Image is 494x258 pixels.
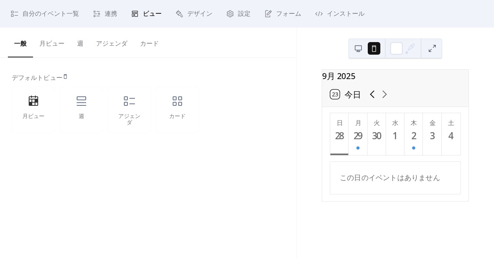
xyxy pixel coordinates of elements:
[327,9,365,19] span: インストール
[445,130,457,142] div: 4
[334,118,346,127] div: 日
[352,130,364,142] div: 29
[352,118,365,127] div: 月
[5,3,85,24] a: 自分のイベント一覧
[71,28,90,57] button: 週
[143,9,162,19] span: ビュー
[332,165,459,190] div: この日のイベントはありません
[116,114,143,126] div: アジェンダ
[309,3,370,24] a: インストール
[408,130,420,142] div: 2
[442,113,460,155] button: 土4
[134,28,165,57] button: カード
[187,9,212,19] span: デザイン
[238,9,251,19] span: 設定
[22,9,79,19] span: 自分のイベント一覧
[33,28,71,57] button: 月ビュー
[322,70,468,82] div: 9月 2025
[327,87,365,101] button: 23今日
[8,28,33,57] button: 一般
[408,118,420,127] div: 木
[370,118,383,127] div: 火
[445,118,457,127] div: 土
[20,114,47,120] div: 月ビュー
[386,113,405,155] button: 水1
[12,74,283,83] div: デフォルトビュー
[170,3,218,24] a: デザイン
[390,130,401,142] div: 1
[330,113,349,155] button: 日28
[276,9,301,19] span: フォーム
[426,118,439,127] div: 金
[405,113,423,155] button: 木2
[125,3,168,24] a: ビュー
[368,113,386,155] button: 火30
[389,118,402,127] div: 水
[349,113,367,155] button: 月29
[220,3,256,24] a: 設定
[371,130,382,142] div: 30
[164,114,191,120] div: カード
[258,3,307,24] a: フォーム
[334,130,345,142] div: 28
[90,28,134,57] button: アジェンダ
[423,113,442,155] button: 金3
[87,3,123,24] a: 連携
[427,130,438,142] div: 3
[68,114,95,120] div: 週
[105,9,117,19] span: 連携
